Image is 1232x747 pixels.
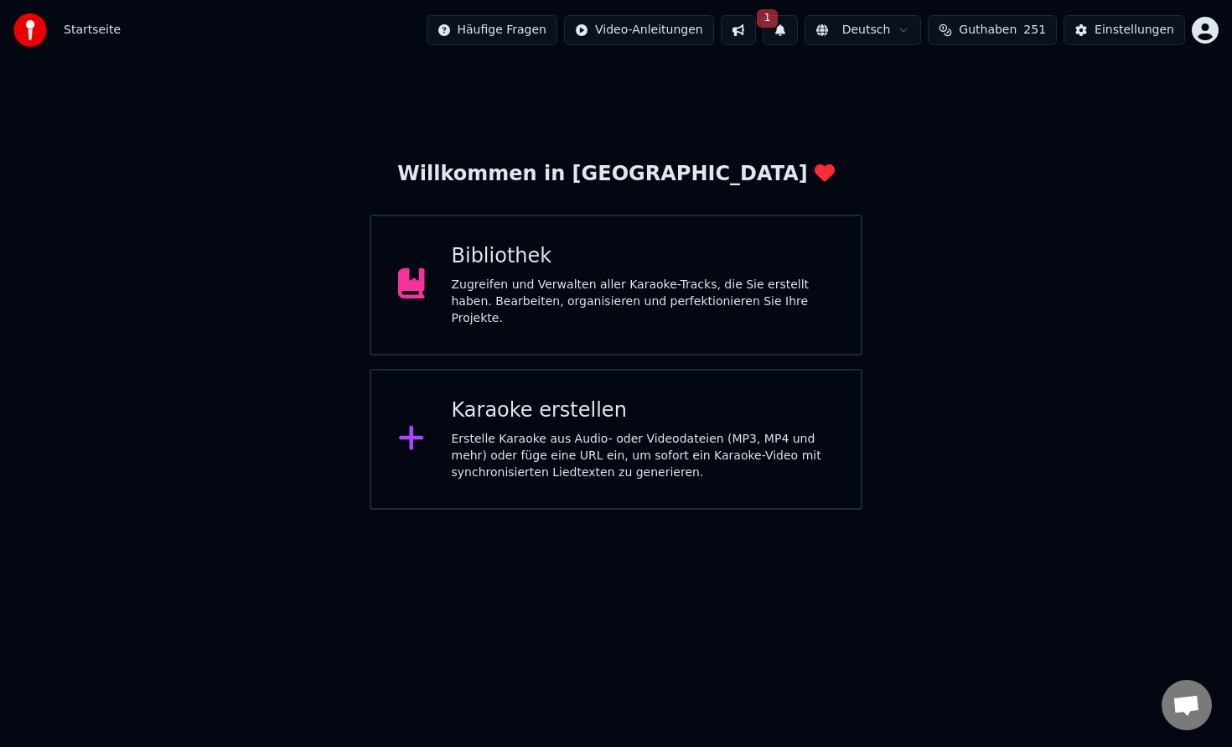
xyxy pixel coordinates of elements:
[64,22,121,39] nav: breadcrumb
[1095,22,1174,39] div: Einstellungen
[1064,15,1185,45] button: Einstellungen
[928,15,1057,45] button: Guthaben251
[397,161,834,188] div: Willkommen in [GEOGRAPHIC_DATA]
[763,15,798,45] button: 1
[452,397,835,424] div: Karaoke erstellen
[452,431,835,481] div: Erstelle Karaoke aus Audio- oder Videodateien (MP3, MP4 und mehr) oder füge eine URL ein, um sofo...
[1023,22,1046,39] span: 251
[13,13,47,47] img: youka
[564,15,714,45] button: Video-Anleitungen
[959,22,1017,39] span: Guthaben
[64,22,121,39] span: Startseite
[757,9,779,28] span: 1
[427,15,558,45] button: Häufige Fragen
[1162,680,1212,730] a: Chat öffnen
[452,277,835,327] div: Zugreifen und Verwalten aller Karaoke-Tracks, die Sie erstellt haben. Bearbeiten, organisieren un...
[452,243,835,270] div: Bibliothek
